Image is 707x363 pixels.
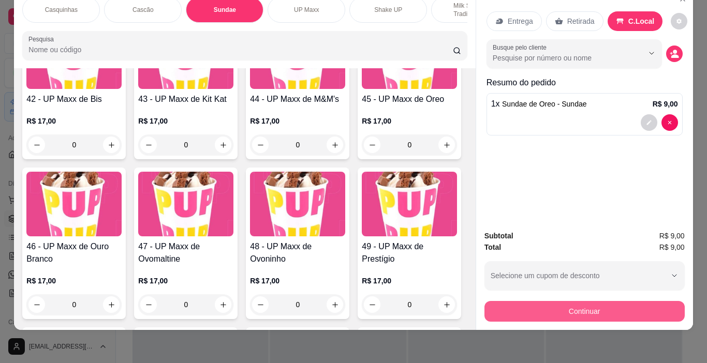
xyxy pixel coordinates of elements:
[138,116,233,126] p: R$ 17,00
[294,6,319,14] p: UP Maxx
[643,45,660,62] button: Show suggestions
[666,46,683,62] button: decrease-product-quantity
[138,276,233,286] p: R$ 17,00
[28,44,453,55] input: Pesquisa
[103,137,120,153] button: increase-product-quantity
[140,137,157,153] button: decrease-product-quantity
[659,230,685,241] span: R$ 9,00
[132,6,154,14] p: Cascão
[502,100,586,108] span: Sundae de Oreo - Sundae
[138,93,233,105] h4: 43 - UP Maxx de Kit Kat
[215,137,231,153] button: increase-product-quantity
[484,232,513,240] strong: Subtotal
[250,172,345,236] img: product-image
[28,296,45,313] button: decrease-product-quantity
[484,243,501,251] strong: Total
[671,13,687,29] button: decrease-product-quantity
[250,93,345,105] h4: 44 - UP Maxx de M&M's
[26,172,122,236] img: product-image
[484,261,685,290] button: Selecione um cupom de desconto
[641,114,657,131] button: decrease-product-quantity
[374,6,402,14] p: Shake UP
[26,93,122,105] h4: 42 - UP Maxx de Bis
[140,296,157,313] button: decrease-product-quantity
[103,296,120,313] button: increase-product-quantity
[438,137,455,153] button: increase-product-quantity
[250,116,345,126] p: R$ 17,00
[661,114,678,131] button: decrease-product-quantity
[364,137,380,153] button: decrease-product-quantity
[28,35,57,43] label: Pesquisa
[26,240,122,265] h4: 46 - UP Maxx de Ouro Branco
[138,172,233,236] img: product-image
[252,137,269,153] button: decrease-product-quantity
[653,99,678,109] p: R$ 9,00
[364,296,380,313] button: decrease-product-quantity
[327,296,343,313] button: increase-product-quantity
[493,53,627,63] input: Busque pelo cliente
[214,6,236,14] p: Sundae
[250,240,345,265] h4: 48 - UP Maxx de Ovoninho
[659,241,685,253] span: R$ 9,00
[362,93,457,105] h4: 45 - UP Maxx de Oreo
[567,16,595,26] p: Retirada
[26,116,122,126] p: R$ 17,00
[487,77,683,89] p: Resumo do pedido
[440,2,500,18] p: Milk Shakes Tradicionais
[45,6,78,14] p: Casquinhas
[508,16,533,26] p: Entrega
[362,276,457,286] p: R$ 17,00
[250,276,345,286] p: R$ 17,00
[628,16,655,26] p: C.Local
[327,137,343,153] button: increase-product-quantity
[362,172,457,236] img: product-image
[493,43,550,52] label: Busque pelo cliente
[438,296,455,313] button: increase-product-quantity
[215,296,231,313] button: increase-product-quantity
[491,98,587,110] p: 1 x
[362,116,457,126] p: R$ 17,00
[484,301,685,322] button: Continuar
[28,137,45,153] button: decrease-product-quantity
[252,296,269,313] button: decrease-product-quantity
[362,240,457,265] h4: 49 - UP Maxx de Prestígio
[26,276,122,286] p: R$ 17,00
[138,240,233,265] h4: 47 - UP Maxx de Ovomaltine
